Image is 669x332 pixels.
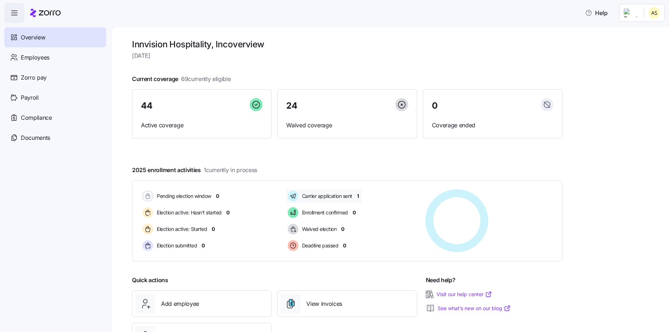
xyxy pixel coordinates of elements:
[132,39,562,50] h1: Innvision Hospitality, Inc overview
[579,6,613,20] button: Help
[155,209,222,216] span: Election active: Hasn't started
[21,53,50,62] span: Employees
[343,242,346,249] span: 0
[300,242,339,249] span: Deadline passed
[353,209,356,216] span: 0
[216,193,219,200] span: 0
[426,276,456,285] span: Need help?
[141,101,152,110] span: 44
[132,51,562,60] span: [DATE]
[21,33,45,42] span: Overview
[4,47,106,67] a: Employees
[286,101,297,110] span: 24
[4,108,106,128] a: Compliance
[204,166,257,175] span: 1 currently in process
[300,193,352,200] span: Carrier application sent
[585,9,608,17] span: Help
[341,226,344,233] span: 0
[141,121,263,130] span: Active coverage
[155,193,211,200] span: Pending election window
[438,305,511,312] a: See what’s new on our blog
[4,27,106,47] a: Overview
[286,121,408,130] span: Waived coverage
[432,121,553,130] span: Coverage ended
[132,276,168,285] span: Quick actions
[306,299,342,308] span: View invoices
[300,209,348,216] span: Enrollment confirmed
[212,226,215,233] span: 0
[21,93,39,102] span: Payroll
[4,87,106,108] a: Payroll
[300,226,337,233] span: Waived election
[624,9,638,17] img: Employer logo
[4,128,106,148] a: Documents
[132,166,257,175] span: 2025 enrollment activities
[4,67,106,87] a: Zorro pay
[155,226,207,233] span: Election active: Started
[155,242,197,249] span: Election submitted
[21,133,50,142] span: Documents
[132,75,231,84] span: Current coverage
[21,73,47,82] span: Zorro pay
[181,75,231,84] span: 69 currently eligible
[437,291,492,298] a: Visit our help center
[226,209,230,216] span: 0
[649,7,660,19] img: 25966653fc60c1c706604e5d62ac2791
[21,113,52,122] span: Compliance
[432,101,438,110] span: 0
[202,242,205,249] span: 0
[357,193,359,200] span: 1
[161,299,199,308] span: Add employee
